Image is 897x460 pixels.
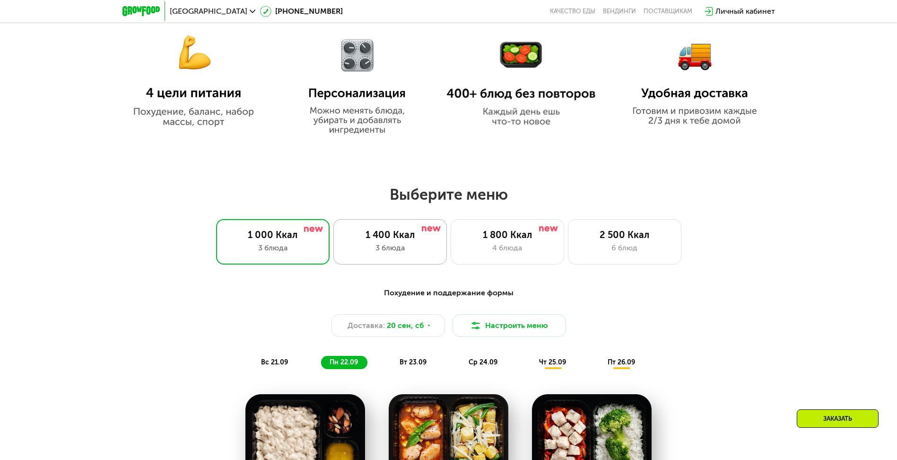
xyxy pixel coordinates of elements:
[603,8,636,15] a: Вендинги
[169,287,729,299] div: Похудение и поддержание формы
[715,6,775,17] div: Личный кабинет
[469,358,497,366] span: ср 24.09
[539,358,566,366] span: чт 25.09
[461,242,554,254] div: 4 блюда
[343,242,437,254] div: 3 блюда
[30,185,867,204] h2: Выберите меню
[170,8,247,15] span: [GEOGRAPHIC_DATA]
[644,8,692,15] div: поставщикам
[348,320,385,331] span: Доставка:
[453,314,566,337] button: Настроить меню
[330,358,358,366] span: пн 22.09
[226,229,320,240] div: 1 000 Ккал
[226,242,320,254] div: 3 блюда
[578,229,671,240] div: 2 500 Ккал
[261,358,288,366] span: вс 21.09
[608,358,635,366] span: пт 26.09
[461,229,554,240] div: 1 800 Ккал
[387,320,424,331] span: 20 сен, сб
[578,242,671,254] div: 6 блюд
[343,229,437,240] div: 1 400 Ккал
[797,409,879,428] div: Заказать
[400,358,427,366] span: вт 23.09
[550,8,595,15] a: Качество еды
[260,6,343,17] a: [PHONE_NUMBER]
